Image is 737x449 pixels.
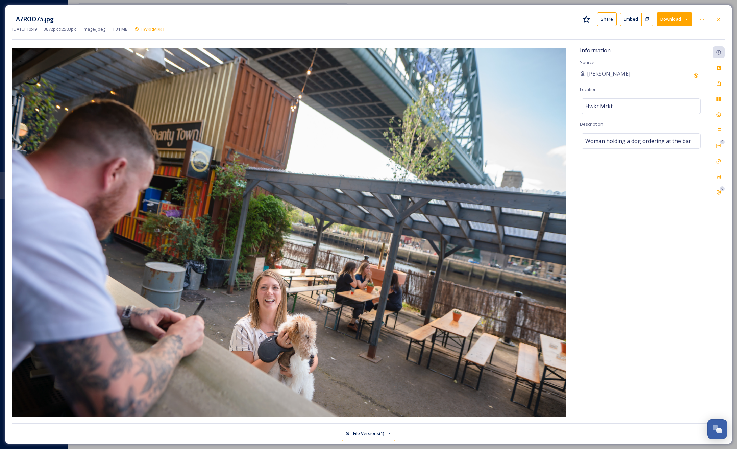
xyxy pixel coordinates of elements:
div: 0 [720,186,725,191]
span: Information [580,47,611,54]
span: Description [580,121,603,127]
button: Download [657,12,692,26]
button: Open Chat [707,419,727,439]
div: 0 [720,140,725,144]
span: [DATE] 10:49 [12,26,37,32]
button: Share [597,12,617,26]
span: 1.31 MB [112,26,128,32]
span: Location [580,86,597,92]
span: Source [580,59,594,65]
span: Woman holding a dog ordering at the bar [585,137,691,145]
h3: _A7R0075.jpg [12,14,54,24]
span: 3872 px x 2583 px [44,26,76,32]
span: Hwkr Mrkt [585,102,613,110]
span: HWKRMRKT [141,26,165,32]
button: File Versions(1) [342,427,396,441]
span: [PERSON_NAME] [587,70,630,78]
span: image/jpeg [83,26,105,32]
img: _A7R0075.jpg [12,48,566,418]
button: Embed [620,13,642,26]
